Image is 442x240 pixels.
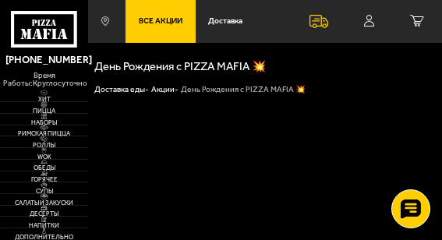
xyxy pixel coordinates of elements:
h1: День Рождения с PIZZA MAFIA 💥 [94,61,436,72]
div: ; [88,43,442,55]
a: Доставка еды- [94,84,149,94]
span: Доставка [208,17,242,25]
div: День Рождения с PIZZA MAFIA 💥 [181,84,306,94]
a: Акции- [151,84,179,94]
span: Все Акции [139,17,182,25]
